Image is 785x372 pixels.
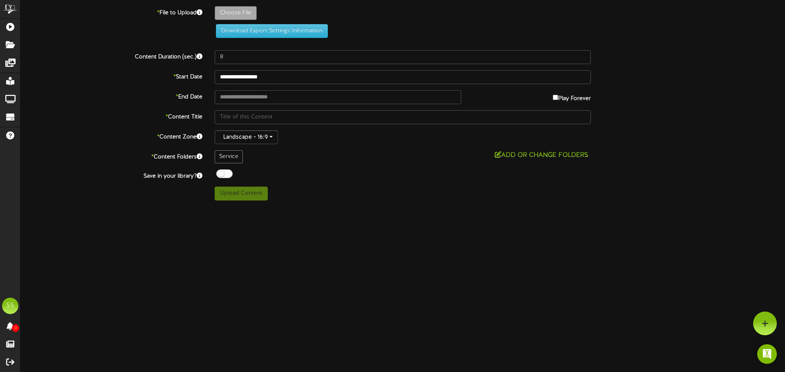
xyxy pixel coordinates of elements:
[215,150,243,163] div: Service
[14,70,209,81] label: Start Date
[553,95,558,100] input: Play Forever
[14,130,209,141] label: Content Zone
[14,90,209,101] label: End Date
[215,130,278,144] button: Landscape - 16:9
[14,6,209,17] label: File to Upload
[215,187,268,200] button: Upload Content
[216,24,328,38] button: Download Export Settings Information
[492,150,591,160] button: Add or Change Folders
[14,169,209,180] label: Save in your library?
[2,298,18,314] div: SS
[14,150,209,161] label: Content Folders
[212,28,328,34] a: Download Export Settings Information
[553,90,591,103] label: Play Forever
[215,110,591,124] input: Title of this Content
[12,324,19,332] span: 0
[757,344,777,364] div: Open Intercom Messenger
[14,50,209,61] label: Content Duration (sec.)
[14,110,209,121] label: Content Title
